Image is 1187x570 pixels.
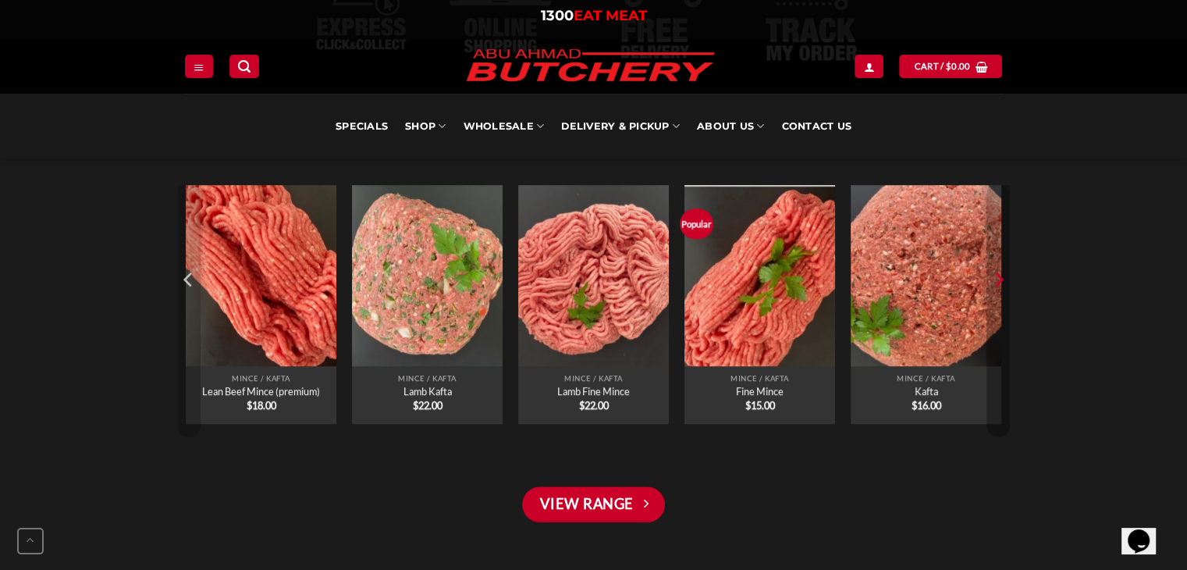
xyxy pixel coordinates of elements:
[855,55,883,77] a: Login
[745,398,751,411] span: $
[684,185,835,366] a: Fine Mince
[858,373,993,382] p: Mince / Kafta
[899,55,1002,77] a: Cart / $0.00
[463,94,544,159] a: Wholesale
[986,183,1010,438] button: Next
[915,385,938,397] a: Kafta
[781,94,851,159] a: Contact Us
[914,59,970,73] span: Cart /
[851,185,1001,366] a: Kafta
[1121,508,1171,554] iframe: chat widget
[557,385,630,397] a: Lamb Fine Mince
[522,486,664,522] a: View Range
[518,185,669,366] img: Abu Ahmad Butchery Punchbowl
[229,55,259,77] a: Search
[247,398,276,411] bdi: 18.00
[579,398,585,411] span: $
[177,183,201,438] button: Previous
[247,398,252,411] span: $
[851,185,1001,366] img: Abu Ahmad Butchery Punchbowl
[912,398,941,411] bdi: 16.00
[946,59,951,73] span: $
[405,94,446,159] a: SHOP
[185,55,213,77] a: Menu
[194,373,329,382] p: Mince / Kafta
[352,185,503,366] a: Lamb Kafta
[17,528,44,554] a: Go to top
[413,398,418,411] span: $
[736,385,784,397] a: Fine Mince
[745,398,775,411] bdi: 15.00
[684,185,835,366] img: Abu Ahmad Butchery Punchbowl
[541,7,647,24] a: 1300EAT MEAT
[579,398,609,411] bdi: 22.00
[526,373,661,382] p: Mince / Kafta
[403,385,452,397] a: Lamb Kafta
[186,185,336,366] a: Lean Beef Mince (premium)
[541,7,574,24] span: 1300
[453,39,727,94] img: Abu Ahmad Butchery
[561,94,680,159] a: Delivery & Pickup
[352,185,503,366] img: Abu Ahmad Butchery Punchbowl
[518,185,669,366] a: Lamb Fine Mince
[360,373,495,382] p: Mince / Kafta
[692,373,827,382] p: Mince / Kafta
[336,94,388,159] a: Specials
[946,61,971,71] bdi: 0.00
[202,385,320,397] a: Lean Beef Mince (premium)
[912,398,917,411] span: $
[574,7,647,24] span: EAT MEAT
[697,94,764,159] a: About Us
[186,185,336,366] img: Abu Ahmad Butchery Punchbowl
[413,398,442,411] bdi: 22.00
